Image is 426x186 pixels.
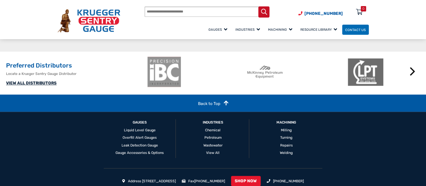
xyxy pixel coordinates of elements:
div: 0 [362,6,364,11]
a: Wastewater [203,143,222,148]
img: ibc-logo [146,57,182,87]
button: 3 of 2 [289,90,295,97]
a: Liquid Level Gauge [124,128,155,132]
a: Machining [265,24,297,35]
a: Contact Us [342,25,369,35]
a: Phone Number (920) 434-8860 [298,10,343,17]
a: Chemical [205,128,221,132]
li: Fax [182,179,225,184]
a: View All [206,151,220,155]
span: [PHONE_NUMBER] [304,11,343,16]
a: GAUGES [132,120,146,125]
a: Petroleum [204,135,221,140]
img: McKinney Petroleum Equipment [247,57,283,87]
span: Contact Us [345,28,366,31]
a: Machining [276,120,296,125]
a: SHOP NOW [231,176,261,186]
span: Industries [235,28,260,31]
img: LPT [348,57,383,87]
button: 1 of 2 [268,90,275,97]
a: Repairs [280,143,293,148]
img: Krueger Sentry Gauge [58,9,120,32]
a: [PHONE_NUMBER] [273,179,304,183]
a: Industries [202,120,223,125]
a: Industries [232,24,265,35]
a: Resource Library [297,24,342,35]
span: Machining [268,28,292,31]
li: Address [STREET_ADDRESS] [122,179,176,184]
a: Welding [280,151,293,155]
span: Gauges [208,28,227,31]
a: Gauges [205,24,232,35]
a: Leak Detection Gauge [121,143,158,148]
h2: Preferred Distributors [6,62,144,70]
span: Resource Library [300,28,337,31]
a: Gauge Accessories & Options [116,151,164,155]
a: Milling [281,128,292,132]
p: Locate a Krueger Sentry Gauge Distributor [6,71,144,77]
button: 2 of 2 [278,90,285,97]
a: Turning [280,135,292,140]
a: VIEW ALL DISTRIBUTORS [6,81,57,85]
button: Next [406,65,419,78]
a: Overfill Alert Gauges [123,135,157,140]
